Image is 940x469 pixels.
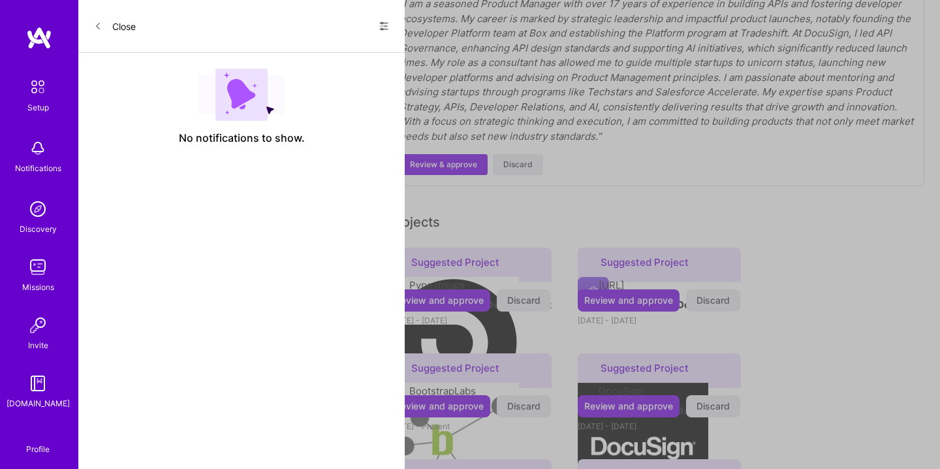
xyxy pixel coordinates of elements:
img: setup [24,73,52,101]
img: discovery [25,196,51,222]
div: Setup [27,101,49,114]
div: Invite [28,338,48,352]
img: guide book [25,370,51,396]
div: Profile [26,442,50,455]
div: Discovery [20,222,57,236]
img: teamwork [25,254,51,280]
div: [DOMAIN_NAME] [7,396,70,410]
button: Close [94,16,136,37]
span: No notifications to show. [179,131,305,145]
div: Missions [22,280,54,294]
img: empty [198,69,285,121]
img: logo [26,26,52,50]
img: Invite [25,312,51,338]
